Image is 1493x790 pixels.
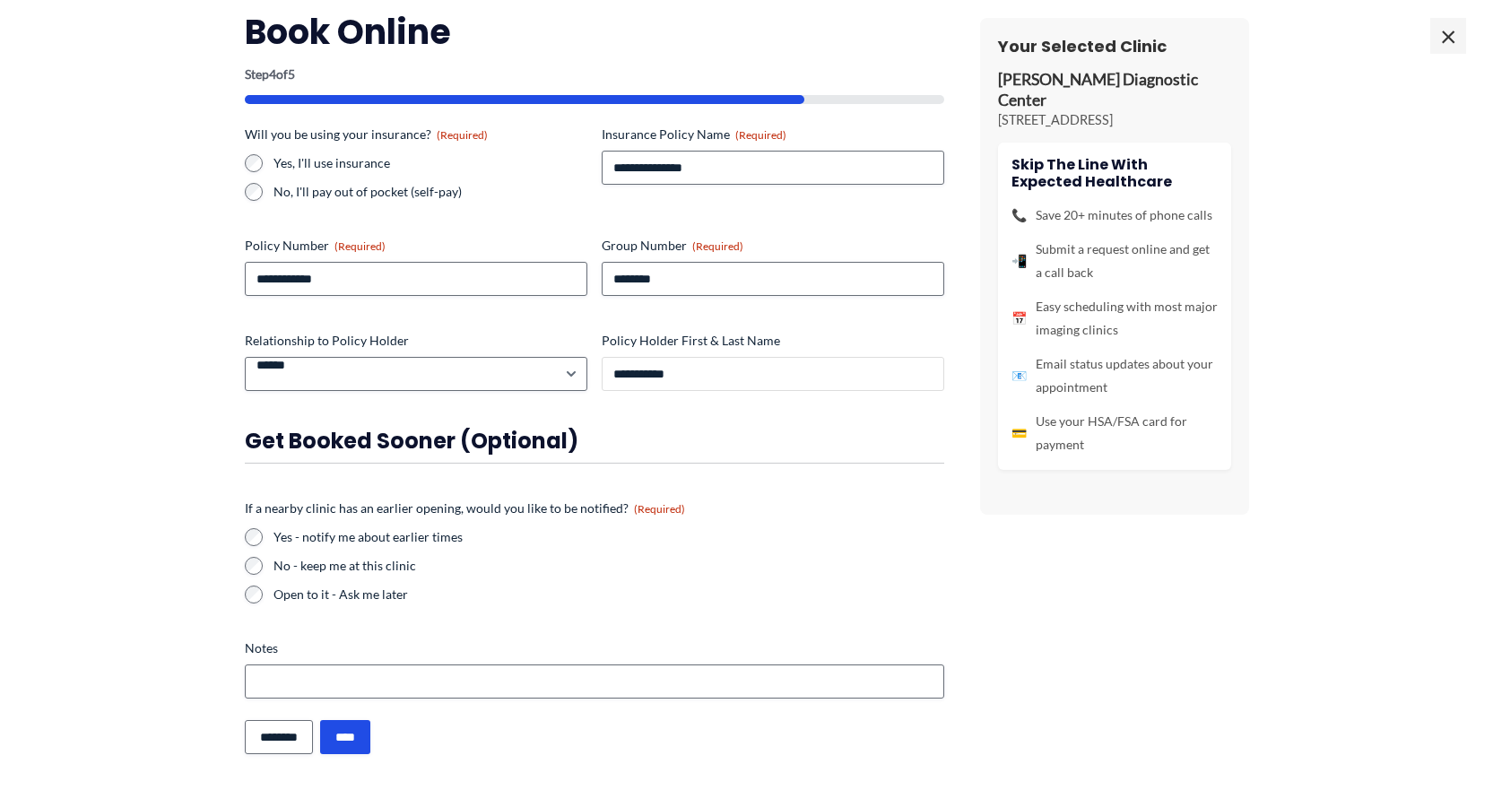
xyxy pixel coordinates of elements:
[1011,156,1218,190] h4: Skip the line with Expected Healthcare
[245,68,944,81] p: Step of
[602,237,944,255] label: Group Number
[634,502,685,516] span: (Required)
[245,126,488,143] legend: Will you be using your insurance?
[998,36,1231,56] h3: Your Selected Clinic
[437,128,488,142] span: (Required)
[602,332,944,350] label: Policy Holder First & Last Name
[602,126,944,143] label: Insurance Policy Name
[998,70,1231,111] p: [PERSON_NAME] Diagnostic Center
[245,10,944,54] h2: Book Online
[334,239,386,253] span: (Required)
[245,427,944,455] h3: Get booked sooner (optional)
[269,66,276,82] span: 4
[273,557,944,575] label: No - keep me at this clinic
[245,499,685,517] legend: If a nearby clinic has an earlier opening, would you like to be notified?
[735,128,786,142] span: (Required)
[1011,295,1218,342] li: Easy scheduling with most major imaging clinics
[273,528,944,546] label: Yes - notify me about earlier times
[245,237,587,255] label: Policy Number
[273,154,587,172] label: Yes, I'll use insurance
[1011,204,1218,227] li: Save 20+ minutes of phone calls
[273,586,944,603] label: Open to it - Ask me later
[245,639,944,657] label: Notes
[1011,204,1027,227] span: 📞
[692,239,743,253] span: (Required)
[1011,307,1027,330] span: 📅
[1011,364,1027,387] span: 📧
[288,66,295,82] span: 5
[245,332,587,350] label: Relationship to Policy Holder
[1011,249,1027,273] span: 📲
[273,183,587,201] label: No, I'll pay out of pocket (self-pay)
[1011,238,1218,284] li: Submit a request online and get a call back
[1011,421,1027,445] span: 💳
[1011,410,1218,456] li: Use your HSA/FSA card for payment
[998,111,1231,129] p: [STREET_ADDRESS]
[1011,352,1218,399] li: Email status updates about your appointment
[1430,18,1466,54] span: ×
